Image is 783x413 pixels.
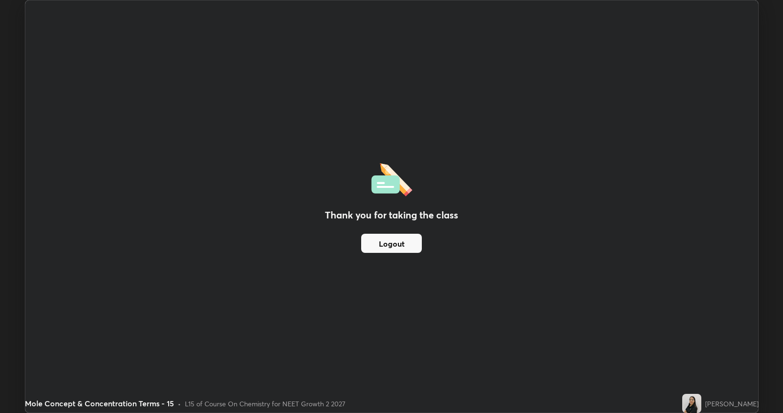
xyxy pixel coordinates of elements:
button: Logout [361,234,422,253]
div: [PERSON_NAME] [705,399,759,409]
div: L15 of Course On Chemistry for NEET Growth 2 2027 [185,399,345,409]
img: ecece39d808d43ba862a92e68c384f5b.jpg [682,394,701,413]
img: offlineFeedback.1438e8b3.svg [371,160,412,196]
div: • [178,399,181,409]
div: Mole Concept & Concentration Terms - 15 [25,398,174,409]
h2: Thank you for taking the class [325,208,458,222]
